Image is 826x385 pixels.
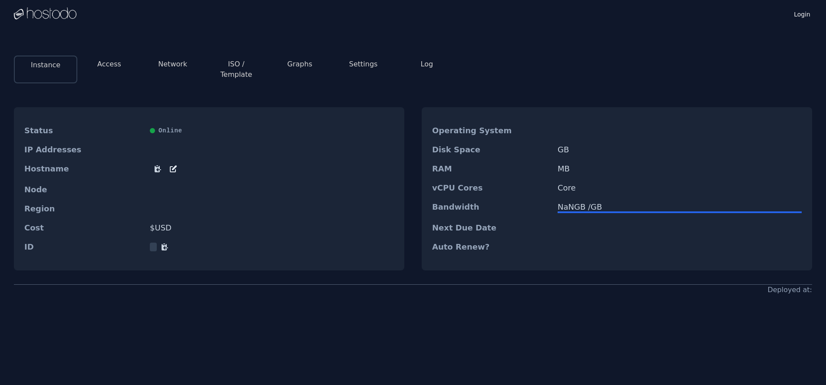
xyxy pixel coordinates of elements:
dt: Disk Space [432,145,551,154]
button: Log [421,59,433,69]
button: Network [158,59,187,69]
dd: $ USD [150,224,394,232]
dt: Node [24,185,143,194]
dt: Status [24,126,143,135]
button: Instance [31,60,60,70]
div: Online [150,126,394,135]
button: Access [97,59,121,69]
dd: MB [558,165,802,173]
dt: Region [24,204,143,213]
dd: GB [558,145,802,154]
button: Settings [349,59,378,69]
dt: Cost [24,224,143,232]
dt: RAM [432,165,551,173]
img: Logo [14,7,76,20]
dt: IP Addresses [24,145,143,154]
button: ISO / Template [211,59,261,80]
dd: Core [558,184,802,192]
dt: Hostname [24,165,143,175]
div: NaN GB / GB [558,203,802,211]
button: Graphs [287,59,312,69]
dt: Auto Renew? [432,243,551,251]
dt: Bandwidth [432,203,551,213]
dt: Next Due Date [432,224,551,232]
dt: Operating System [432,126,551,135]
dt: vCPU Cores [432,184,551,192]
dt: ID [24,243,143,251]
a: Login [792,8,812,19]
div: Deployed at: [767,285,812,295]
